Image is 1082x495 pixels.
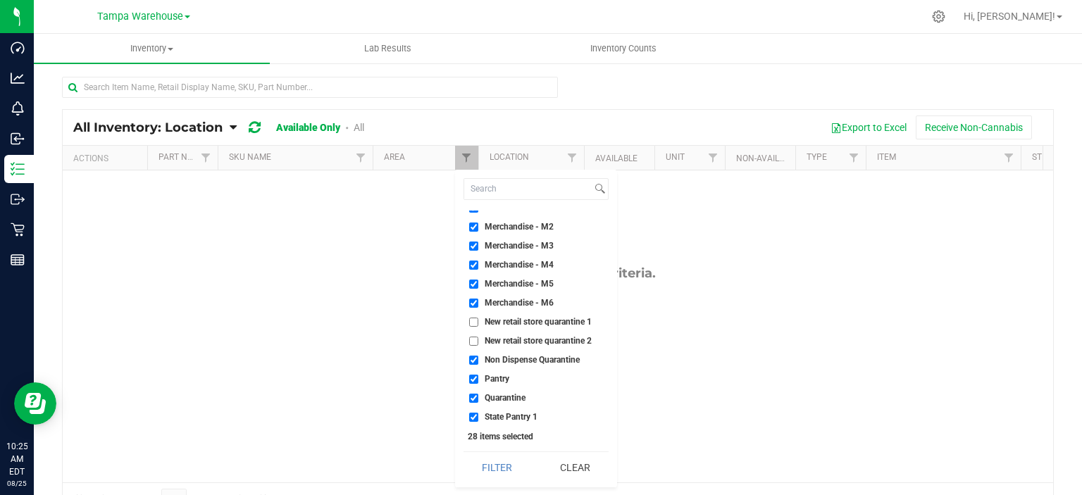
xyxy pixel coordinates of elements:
[469,280,478,289] input: Merchandise - M5
[349,146,373,170] a: Filter
[11,71,25,85] inline-svg: Analytics
[561,146,584,170] a: Filter
[11,162,25,176] inline-svg: Inventory
[158,152,215,162] a: Part Number
[276,122,340,133] a: Available Only
[73,120,223,135] span: All Inventory: Location
[469,394,478,403] input: Quarantine
[541,452,609,483] button: Clear
[821,115,916,139] button: Export to Excel
[384,152,405,162] a: Area
[455,146,478,170] a: Filter
[62,77,558,98] input: Search Item Name, Retail Display Name, SKU, Part Number...
[469,413,478,422] input: State Pantry 1
[916,115,1032,139] button: Receive Non-Cannabis
[469,261,478,270] input: Merchandise - M4
[930,10,947,23] div: Manage settings
[229,152,271,162] a: SKU Name
[485,413,537,421] span: State Pantry 1
[354,122,364,133] a: All
[11,132,25,146] inline-svg: Inbound
[485,261,554,269] span: Merchandise - M4
[270,34,506,63] a: Lab Results
[6,478,27,489] p: 08/25
[997,146,1021,170] a: Filter
[1032,152,1061,162] a: Strain
[877,152,896,162] a: Item
[469,356,478,365] input: Non Dispense Quarantine
[468,432,604,441] div: 28 items selected
[469,299,478,308] input: Merchandise - M6
[73,153,142,163] div: Actions
[964,11,1055,22] span: Hi, [PERSON_NAME]!
[842,146,866,170] a: Filter
[11,253,25,267] inline-svg: Reports
[63,265,1053,281] div: No items match filter criteria.
[11,41,25,55] inline-svg: Dashboard
[464,179,592,199] input: Search
[485,337,592,345] span: New retail store quarantine 2
[702,146,725,170] a: Filter
[73,120,230,135] a: All Inventory: Location
[485,318,592,326] span: New retail store quarantine 1
[595,153,638,163] a: Available
[485,280,554,288] span: Merchandise - M5
[194,146,218,170] a: Filter
[469,337,478,346] input: New retail store quarantine 2
[464,452,531,483] button: Filter
[469,223,478,232] input: Merchandise - M2
[736,153,799,163] a: Non-Available
[11,101,25,115] inline-svg: Monitoring
[485,356,580,364] span: Non Dispense Quarantine
[666,152,685,162] a: Unit
[345,42,430,55] span: Lab Results
[97,11,183,23] span: Tampa Warehouse
[34,42,270,55] span: Inventory
[6,440,27,478] p: 10:25 AM EDT
[485,203,559,212] span: Merchandise - M12
[807,152,827,162] a: Type
[11,192,25,206] inline-svg: Outbound
[14,382,56,425] iframe: Resource center
[571,42,676,55] span: Inventory Counts
[469,318,478,327] input: New retail store quarantine 1
[34,34,270,63] a: Inventory
[490,152,529,162] a: Location
[485,394,526,402] span: Quarantine
[11,223,25,237] inline-svg: Retail
[506,34,742,63] a: Inventory Counts
[469,375,478,384] input: Pantry
[485,299,554,307] span: Merchandise - M6
[485,375,509,383] span: Pantry
[469,242,478,251] input: Merchandise - M3
[485,242,554,250] span: Merchandise - M3
[485,223,554,231] span: Merchandise - M2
